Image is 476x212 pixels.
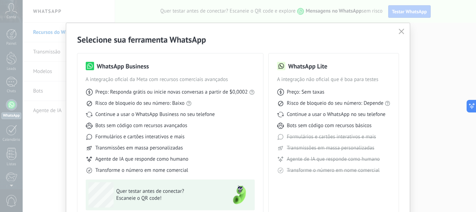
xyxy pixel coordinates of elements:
[95,145,183,152] span: Transmissões em massa personalizadas
[95,122,187,129] span: Bots sem código com recursos avançados
[287,111,385,118] span: Continue a usar o WhatsApp no seu telefone
[95,167,188,174] span: Transforme o número em nome comercial
[95,111,215,118] span: Continue a usar o WhatsApp Business no seu telefone
[116,195,218,202] span: Escaneie o QR code!
[287,100,384,107] span: Risco de bloqueio do seu número: Depende
[288,62,327,71] h3: WhatsApp Lite
[86,76,255,83] span: A integração oficial da Meta com recursos comerciais avançados
[116,188,218,195] span: Quer testar antes de conectar?
[77,34,399,45] h2: Selecione sua ferramenta WhatsApp
[95,100,185,107] span: Risco de bloqueio do seu número: Baixo
[227,182,252,207] img: green-phone.png
[95,156,189,163] span: Agente de IA que responde como humano
[287,167,379,174] span: Transforme o número em nome comercial
[287,145,374,152] span: Transmissões em massa personalizadas
[95,89,248,96] span: Preço: Responda grátis ou inicie novas conversas a partir de $0,0002
[277,76,391,83] span: A integração não oficial que é boa para testes
[97,62,149,71] h3: WhatsApp Business
[287,122,371,129] span: Bots sem código com recursos básicos
[287,89,324,96] span: Preço: Sem taxas
[287,133,376,140] span: Formulários e cartões interativos e mais
[95,133,185,140] span: Formulários e cartões interativos e mais
[287,156,380,163] span: Agente de IA que responde como humano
